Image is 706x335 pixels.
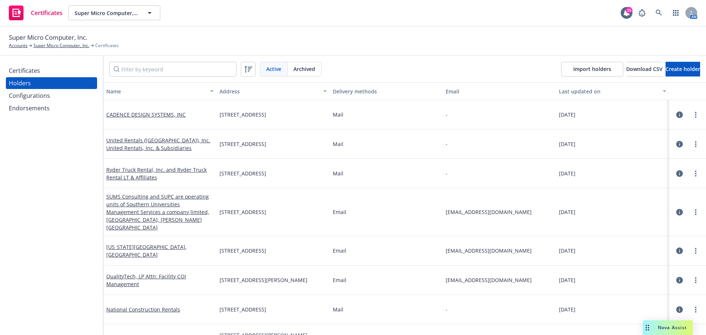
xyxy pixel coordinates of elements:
div: [DATE] [559,140,666,148]
span: Super Micro Computer, Inc. [75,9,138,17]
input: Filter by keyword [109,62,236,76]
button: Nova Assist [643,320,693,335]
div: Holders [9,77,31,89]
span: Certificates [31,10,63,16]
span: Active [266,65,281,73]
a: more [691,246,700,255]
a: [US_STATE][GEOGRAPHIC_DATA], [GEOGRAPHIC_DATA] [106,243,187,258]
div: [DATE] [559,276,666,284]
span: Super Micro Computer, Inc. [9,33,87,42]
div: [DATE] [559,208,666,216]
button: Delivery methods [330,82,443,100]
a: more [691,140,700,149]
div: Name [106,88,206,95]
a: Import holders [561,62,623,76]
a: more [691,305,700,314]
div: Drag to move [643,320,652,335]
a: CADENCE DESIGN SYSTEMS, INC [106,111,186,118]
div: Email [333,276,440,284]
button: Email [443,82,556,100]
a: more [691,110,700,119]
a: more [691,169,700,178]
div: Email [446,88,553,95]
div: Mail [333,170,440,177]
div: Email [333,247,440,254]
span: Import holders [573,65,611,72]
span: [STREET_ADDRESS] [220,247,266,254]
div: Last updated on [559,88,658,95]
div: Mail [333,306,440,313]
div: Email [333,208,440,216]
a: QualityTech, LP Attn: Facility COI Management [106,273,186,288]
a: more [691,208,700,217]
div: [DATE] [559,247,666,254]
a: Certificates [6,3,65,23]
div: - [446,111,448,118]
div: [DATE] [559,111,666,118]
div: - [446,170,448,177]
div: Address [220,88,319,95]
button: Download CSV [626,62,663,76]
a: more [691,276,700,285]
div: Configurations [9,90,50,101]
div: - [446,140,448,148]
a: Switch app [668,6,683,20]
span: [STREET_ADDRESS] [220,208,266,216]
span: Nova Assist [658,324,687,331]
a: Holders [6,77,97,89]
div: [DATE] [559,306,666,313]
div: Mail [333,111,440,118]
div: [DATE] [559,170,666,177]
a: Endorsements [6,102,97,114]
span: Archived [293,65,315,73]
a: Report a Bug [635,6,649,20]
div: 15 [626,7,632,14]
div: - [446,306,448,313]
a: Certificates [6,65,97,76]
div: Delivery methods [333,88,440,95]
a: Ryder Truck Rental, Inc. and Ryder Truck Rental LT & Affiliates [106,166,207,181]
span: [EMAIL_ADDRESS][DOMAIN_NAME] [446,276,553,284]
span: Create holder [666,65,700,72]
div: Mail [333,140,440,148]
span: [EMAIL_ADDRESS][DOMAIN_NAME] [446,247,553,254]
span: [STREET_ADDRESS] [220,140,266,148]
div: Certificates [9,65,40,76]
button: Create holder [666,62,700,76]
span: [STREET_ADDRESS] [220,170,266,177]
a: Accounts [9,42,28,49]
span: Download CSV [626,65,663,72]
a: Search [652,6,666,20]
a: Configurations [6,90,97,101]
a: United Rentals ([GEOGRAPHIC_DATA]), Inc. United Rentals, Inc. & Subsidiaries [106,137,210,152]
button: Last updated on [556,82,669,100]
div: Endorsements [9,102,50,114]
span: Certificates [95,42,119,49]
a: National Construction Rentals [106,306,180,313]
a: Super Micro Computer, Inc. [33,42,89,49]
span: [STREET_ADDRESS] [220,111,266,118]
a: SUMS Consulting and SUPC are operating units of Southern Universities Management Services a compa... [106,193,209,231]
button: Name [103,82,217,100]
span: [STREET_ADDRESS][PERSON_NAME] [220,276,307,284]
button: Address [217,82,330,100]
button: Super Micro Computer, Inc. [68,6,160,20]
span: [STREET_ADDRESS] [220,306,266,313]
span: [EMAIL_ADDRESS][DOMAIN_NAME] [446,208,553,216]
